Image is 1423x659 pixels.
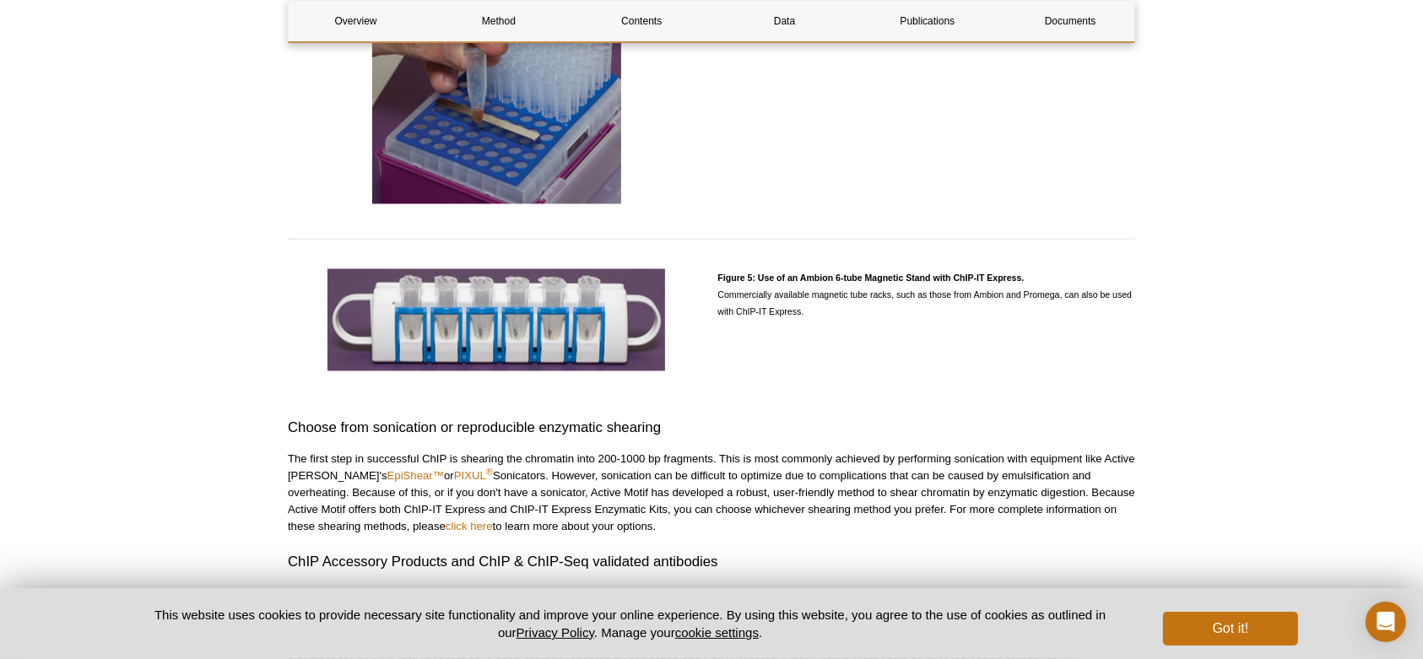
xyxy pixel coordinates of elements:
p: The first step in successful ChIP is shearing the chromatin into 200-1000 bp fragments. This is m... [288,451,1135,536]
a: PIXUL® [454,470,493,483]
button: cookie settings [675,625,759,640]
a: Publications [860,1,994,41]
span: Commercially available magnetic tube racks, such as those from Ambion and Promega, can also be us... [718,273,1133,316]
strong: Figure 5: Use of an Ambion 6-tube Magnetic Stand with ChIP-IT Express. [718,273,1025,283]
a: Method [431,1,565,41]
a: EpiShear™ [387,470,444,483]
p: This website uses cookies to provide necessary site functionality and improve your online experie... [125,606,1135,641]
h3: ChIP Accessory Products and ChIP & ChIP-Seq validated antibodies [288,553,1135,573]
h3: Choose from sonication or reproducible enzymatic shearing [288,419,1135,439]
a: Documents [1004,1,1138,41]
a: Privacy Policy [517,625,594,640]
a: click here [446,521,493,533]
button: Got it! [1163,612,1298,645]
a: Data [717,1,852,41]
a: Contents [575,1,709,41]
a: Overview [289,1,423,41]
div: Open Intercom Messenger [1366,602,1406,642]
sup: ® [486,467,493,477]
